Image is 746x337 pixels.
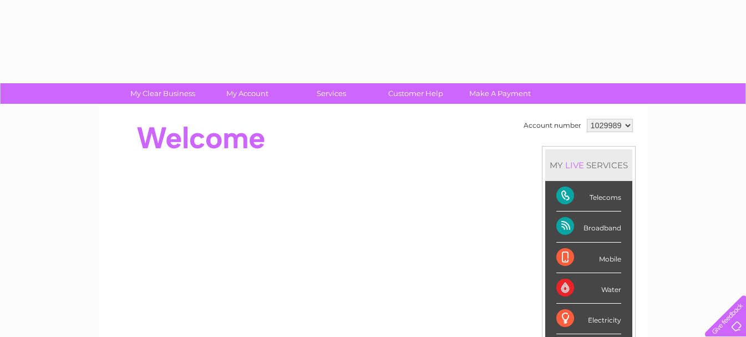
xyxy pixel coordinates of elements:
[521,116,584,135] td: Account number
[454,83,546,104] a: Make A Payment
[556,212,621,242] div: Broadband
[556,304,621,334] div: Electricity
[556,181,621,212] div: Telecoms
[545,149,632,181] div: MY SERVICES
[556,243,621,273] div: Mobile
[117,83,209,104] a: My Clear Business
[556,273,621,304] div: Water
[286,83,377,104] a: Services
[370,83,461,104] a: Customer Help
[563,160,586,170] div: LIVE
[201,83,293,104] a: My Account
